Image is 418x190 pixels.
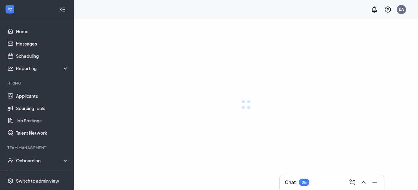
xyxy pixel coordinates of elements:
[16,38,69,50] a: Messages
[7,6,13,12] svg: WorkstreamLogo
[16,127,69,139] a: Talent Network
[371,179,378,186] svg: Minimize
[358,177,368,187] button: ChevronUp
[59,6,66,13] svg: Collapse
[302,180,307,185] div: 25
[16,167,69,179] a: Team
[7,145,67,150] div: Team Management
[7,178,14,184] svg: Settings
[16,102,69,114] a: Sourcing Tools
[349,179,356,186] svg: ComposeMessage
[7,65,14,71] svg: Analysis
[384,6,392,13] svg: QuestionInfo
[285,179,296,186] h3: Chat
[16,157,69,164] div: Onboarding
[371,6,378,13] svg: Notifications
[16,65,69,71] div: Reporting
[16,25,69,38] a: Home
[16,178,59,184] div: Switch to admin view
[369,177,379,187] button: Minimize
[7,157,14,164] svg: UserCheck
[16,90,69,102] a: Applicants
[399,7,404,12] div: BA
[347,177,357,187] button: ComposeMessage
[7,81,67,86] div: Hiring
[16,114,69,127] a: Job Postings
[16,50,69,62] a: Scheduling
[360,179,367,186] svg: ChevronUp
